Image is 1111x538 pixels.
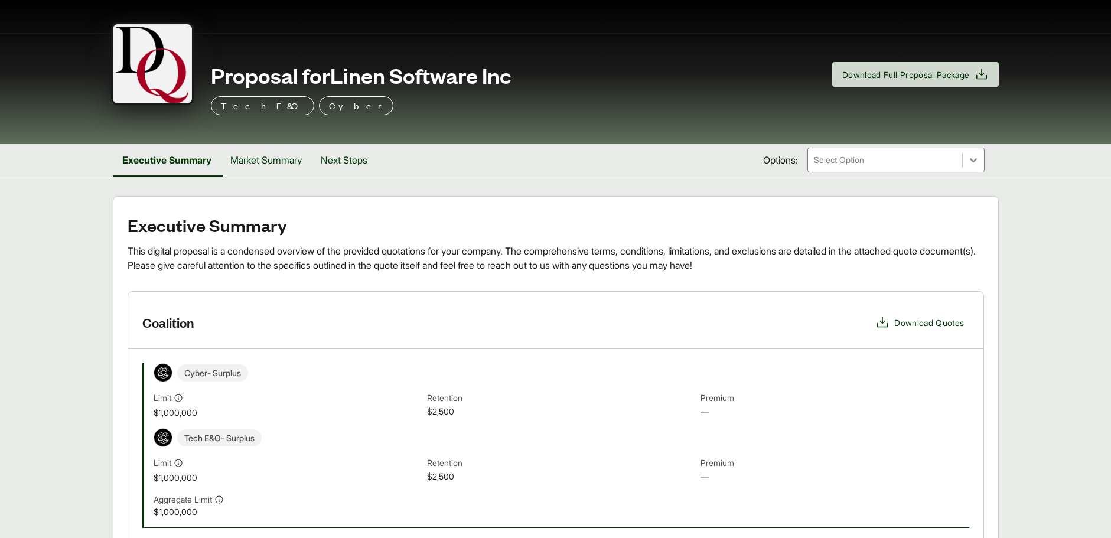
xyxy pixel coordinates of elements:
[701,392,969,405] span: Premium
[763,153,798,167] span: Options:
[128,216,984,234] h2: Executive Summary
[154,506,422,518] span: $1,000,000
[701,457,969,470] span: Premium
[842,69,970,81] span: Download Full Proposal Package
[832,62,999,87] button: Download Full Proposal Package
[894,317,964,329] span: Download Quotes
[154,429,172,446] img: Coalition
[871,311,969,334] button: Download Quotes
[177,364,248,382] span: Cyber - Surplus
[427,392,696,405] span: Retention
[427,405,696,419] span: $2,500
[154,364,172,382] img: Coalition
[427,457,696,470] span: Retention
[311,144,377,177] button: Next Steps
[221,144,311,177] button: Market Summary
[154,471,422,484] span: $1,000,000
[329,99,383,113] p: Cyber
[211,63,511,87] span: Proposal for Linen Software Inc
[154,392,171,404] span: Limit
[177,429,262,446] span: Tech E&O - Surplus
[701,470,969,484] span: —
[154,493,212,506] span: Aggregate Limit
[113,144,221,177] button: Executive Summary
[701,405,969,419] span: —
[142,314,194,331] h3: Coalition
[221,99,304,113] p: Tech E&O
[128,244,984,272] div: This digital proposal is a condensed overview of the provided quotations for your company. The co...
[154,406,422,419] span: $1,000,000
[427,470,696,484] span: $2,500
[154,457,171,469] span: Limit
